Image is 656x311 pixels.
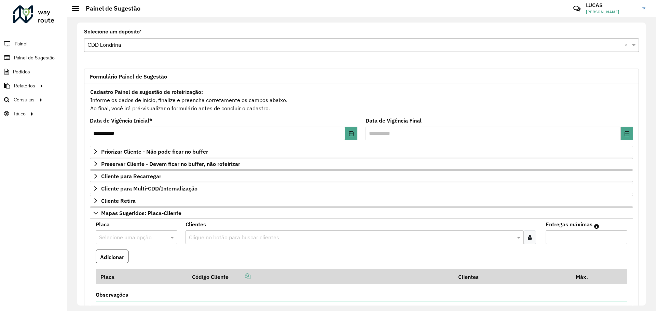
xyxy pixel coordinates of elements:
[90,73,167,80] font: Formulário Painel de Sugestão
[101,148,208,155] font: Priorizar Cliente - Não pode ficar no buffer
[90,146,633,157] a: Priorizar Cliente - Não pode ficar no buffer
[90,207,633,219] a: Mapas Sugeridos: Placa-Cliente
[90,158,633,170] a: Preservar Cliente - Devem ficar no buffer, não roteirizar
[192,273,229,280] font: Código Cliente
[14,83,35,88] font: Relatórios
[86,4,140,12] font: Painel de Sugestão
[458,273,479,280] font: Clientes
[101,173,161,180] font: Cliente para Recarregar
[90,105,270,112] font: Ao final, você irá pré-visualizar o formulário antes de concluir o cadastro.
[15,41,27,46] font: Painel
[90,183,633,194] a: Cliente para Multi-CDD/Internalização
[586,2,603,9] font: LUCAS
[90,195,633,207] a: Cliente Retira
[90,88,203,95] font: Cadastro Painel de sugestão de roteirização:
[101,160,240,167] font: Preservar Cliente - Devem ficar no buffer, não roteirizar
[14,97,35,102] font: Consultas
[96,250,128,264] button: Adicionar
[594,224,599,229] em: Máximo de clientes que serão colocados na mesma rota com os clientes informados
[90,170,633,182] a: Cliente para Recarregar
[229,273,250,280] a: Copiar
[96,221,110,228] font: Placa
[14,55,55,60] font: Painel de Sugestão
[621,127,633,140] button: Escolha a data
[366,117,422,124] font: Data de Vigência Final
[90,97,287,103] font: Informe os dados de início, finalize e preencha corretamente os campos abaixo.
[586,9,619,14] font: [PERSON_NAME]
[576,273,588,280] font: Máx.
[570,1,584,16] a: Contato Rápido
[186,221,206,228] font: Clientes
[13,69,30,74] font: Pedidos
[84,29,140,34] font: Selecione um depósito
[345,127,357,140] button: Escolha a data
[546,221,592,228] font: Entregas máximas
[625,41,630,49] span: Clear all
[100,273,114,280] font: Placa
[100,253,124,260] font: Adicionar
[13,111,26,116] font: Tático
[101,210,181,216] font: Mapas Sugeridos: Placa-Cliente
[96,291,128,298] font: Observações
[90,117,149,124] font: Data de Vigência Inicial
[101,185,197,192] font: Cliente para Multi-CDD/Internalização
[101,197,136,204] font: Cliente Retira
